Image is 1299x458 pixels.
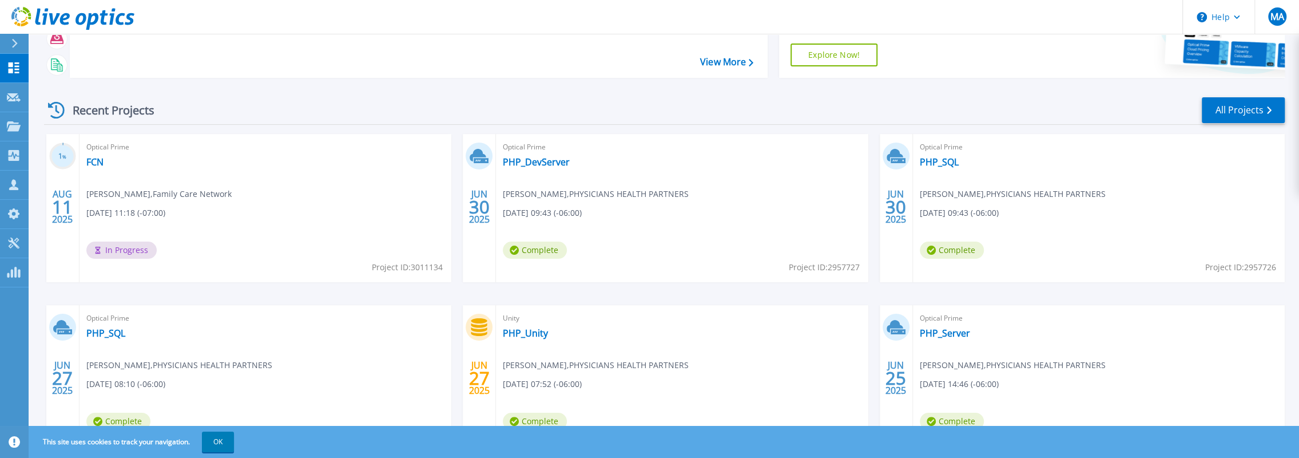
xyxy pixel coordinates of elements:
span: Project ID: 2957726 [1205,261,1276,274]
span: 30 [469,202,490,212]
span: 30 [885,202,906,212]
div: JUN 2025 [468,186,490,228]
span: Optical Prime [503,141,861,153]
span: [PERSON_NAME] , PHYSICIANS HEALTH PARTNERS [920,359,1106,372]
span: Optical Prime [920,312,1278,325]
span: [PERSON_NAME] , PHYSICIANS HEALTH PARTNERS [503,359,689,372]
span: [DATE] 14:46 (-06:00) [920,378,999,390]
span: Complete [503,242,567,259]
span: Complete [920,242,984,259]
span: [DATE] 07:52 (-06:00) [503,378,582,390]
button: OK [202,432,234,452]
a: PHP_Unity [503,327,548,339]
h3: 1 [49,150,76,163]
span: Complete [86,413,150,430]
span: 11 [52,202,73,212]
span: [PERSON_NAME] , PHYSICIANS HEALTH PARTNERS [86,359,272,372]
div: JUN 2025 [885,357,907,399]
a: PHP_Server [920,327,970,339]
span: Project ID: 2957727 [789,261,860,274]
div: JUN 2025 [51,357,73,399]
div: Recent Projects [44,96,170,124]
span: Optical Prime [86,141,444,153]
span: This site uses cookies to track your navigation. [31,432,234,452]
a: PHP_SQL [86,327,125,339]
span: Unity [503,312,861,325]
span: [PERSON_NAME] , PHYSICIANS HEALTH PARTNERS [920,188,1106,200]
a: FCN [86,156,104,168]
div: AUG 2025 [51,186,73,228]
span: [DATE] 08:10 (-06:00) [86,378,165,390]
span: In Progress [86,242,157,259]
span: 25 [885,373,906,383]
span: Project ID: 3011134 [372,261,443,274]
div: JUN 2025 [468,357,490,399]
span: [PERSON_NAME] , Family Care Network [86,188,232,200]
a: All Projects [1202,97,1285,123]
span: Complete [920,413,984,430]
span: 27 [469,373,490,383]
a: Explore Now! [790,44,877,66]
span: Optical Prime [86,312,444,325]
span: Complete [503,413,567,430]
div: JUN 2025 [885,186,907,228]
span: 27 [52,373,73,383]
a: PHP_SQL [920,156,959,168]
span: [DATE] 09:43 (-06:00) [920,207,999,219]
span: MA [1270,12,1284,21]
span: [DATE] 11:18 (-07:00) [86,207,165,219]
a: View More [700,57,753,68]
a: PHP_DevServer [503,156,570,168]
span: % [62,153,66,160]
span: Optical Prime [920,141,1278,153]
span: [DATE] 09:43 (-06:00) [503,207,582,219]
span: [PERSON_NAME] , PHYSICIANS HEALTH PARTNERS [503,188,689,200]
